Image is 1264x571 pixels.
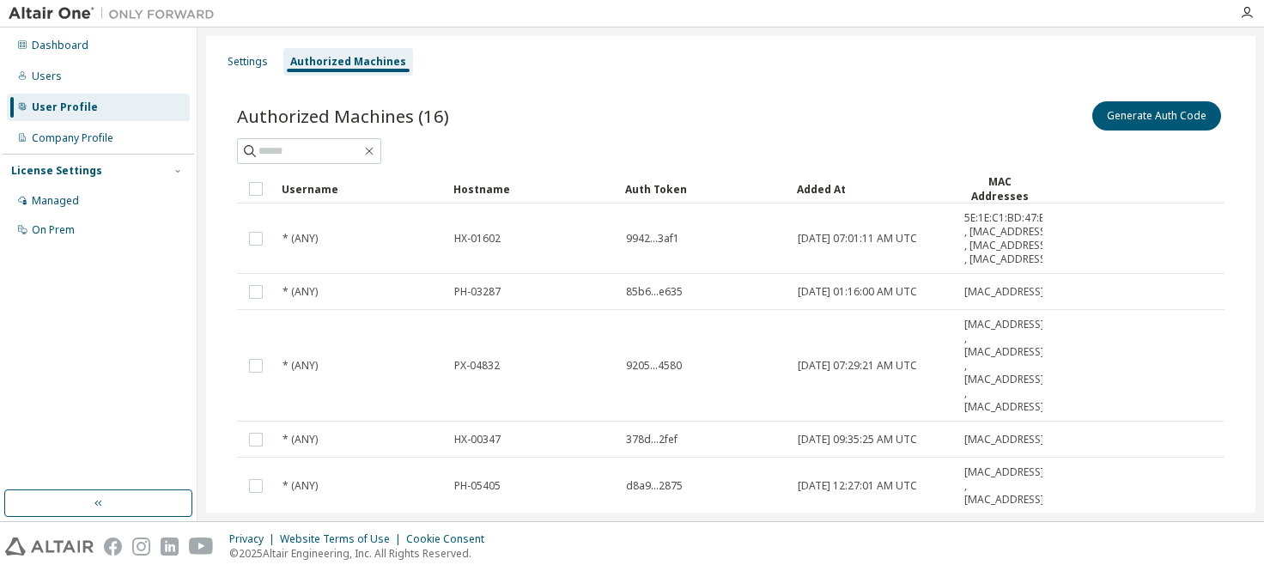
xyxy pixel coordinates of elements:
[964,285,1044,299] span: [MAC_ADDRESS]
[798,285,917,299] span: [DATE] 01:16:00 AM UTC
[798,232,917,246] span: [DATE] 07:01:11 AM UTC
[237,104,449,128] span: Authorized Machines (16)
[453,175,611,203] div: Hostname
[454,285,501,299] span: PH-03287
[964,211,1052,266] span: 5E:1E:C1:BD:47:B6 , [MAC_ADDRESS] , [MAC_ADDRESS] , [MAC_ADDRESS]
[132,538,150,556] img: instagram.svg
[9,5,223,22] img: Altair One
[283,433,318,446] span: * (ANY)
[161,538,179,556] img: linkedin.svg
[290,55,406,69] div: Authorized Machines
[798,359,917,373] span: [DATE] 07:29:21 AM UTC
[964,318,1044,414] span: [MAC_ADDRESS] , [MAC_ADDRESS] , [MAC_ADDRESS] , [MAC_ADDRESS]
[189,538,214,556] img: youtube.svg
[32,100,98,114] div: User Profile
[32,194,79,208] div: Managed
[797,175,950,203] div: Added At
[454,433,501,446] span: HX-00347
[282,175,440,203] div: Username
[1092,101,1221,131] button: Generate Auth Code
[798,433,917,446] span: [DATE] 09:35:25 AM UTC
[32,39,88,52] div: Dashboard
[104,538,122,556] img: facebook.svg
[798,479,917,493] span: [DATE] 12:27:01 AM UTC
[964,465,1044,507] span: [MAC_ADDRESS] , [MAC_ADDRESS]
[625,175,783,203] div: Auth Token
[454,479,501,493] span: PH-05405
[32,131,113,145] div: Company Profile
[283,359,318,373] span: * (ANY)
[32,70,62,83] div: Users
[454,359,500,373] span: PX-04832
[626,359,682,373] span: 9205...4580
[229,532,280,546] div: Privacy
[963,174,1036,203] div: MAC Addresses
[228,55,268,69] div: Settings
[626,285,683,299] span: 85b6...e635
[280,532,406,546] div: Website Terms of Use
[454,232,501,246] span: HX-01602
[406,532,495,546] div: Cookie Consent
[5,538,94,556] img: altair_logo.svg
[964,433,1044,446] span: [MAC_ADDRESS]
[229,546,495,561] p: © 2025 Altair Engineering, Inc. All Rights Reserved.
[283,232,318,246] span: * (ANY)
[11,164,102,178] div: License Settings
[626,433,678,446] span: 378d...2fef
[283,479,318,493] span: * (ANY)
[626,479,683,493] span: d8a9...2875
[626,232,679,246] span: 9942...3af1
[283,285,318,299] span: * (ANY)
[32,223,75,237] div: On Prem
